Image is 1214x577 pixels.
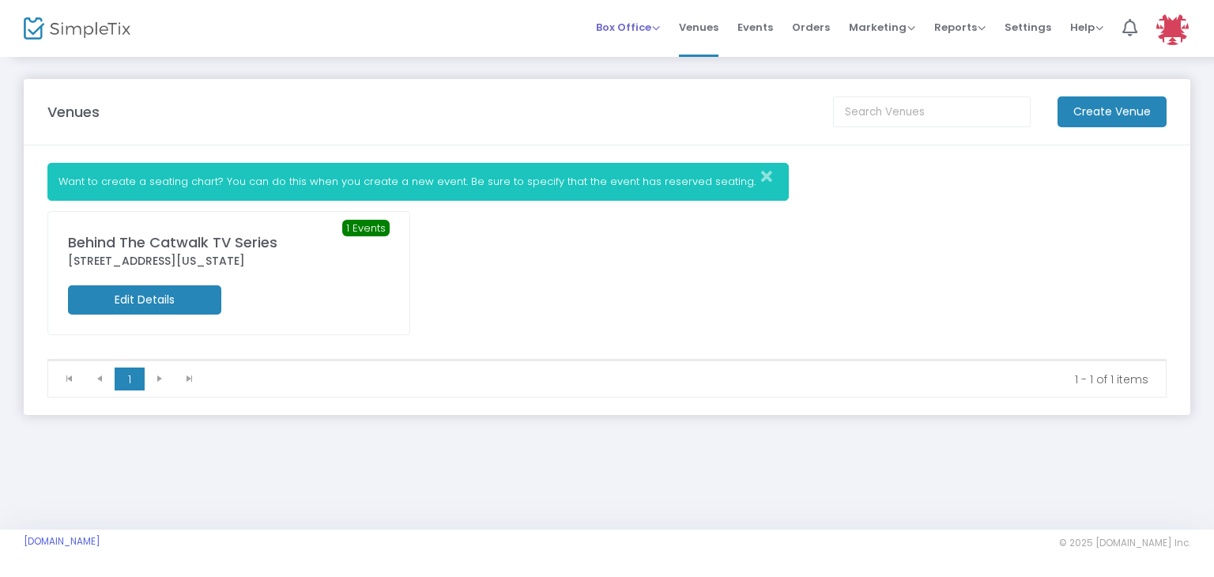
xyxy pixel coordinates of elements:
m-panel-title: Venues [47,101,100,123]
a: [DOMAIN_NAME] [24,535,100,548]
span: Settings [1005,7,1051,47]
span: 1 Events [342,220,390,237]
span: Box Office [596,20,660,35]
span: Reports [934,20,986,35]
input: Search Venues [833,96,1031,127]
button: Close [756,164,788,190]
span: Page 1 [115,368,145,391]
div: [STREET_ADDRESS][US_STATE] [68,253,390,270]
m-button: Create Venue [1058,96,1167,127]
span: Events [737,7,773,47]
span: Help [1070,20,1103,35]
div: Want to create a seating chart? You can do this when you create a new event. Be sure to specify t... [47,163,789,201]
kendo-pager-info: 1 - 1 of 1 items [216,371,1148,387]
span: Venues [679,7,718,47]
span: © 2025 [DOMAIN_NAME] Inc. [1059,537,1190,549]
span: Orders [792,7,830,47]
m-button: Edit Details [68,285,221,315]
div: Behind The Catwalk TV Series [68,232,390,253]
span: Marketing [849,20,915,35]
